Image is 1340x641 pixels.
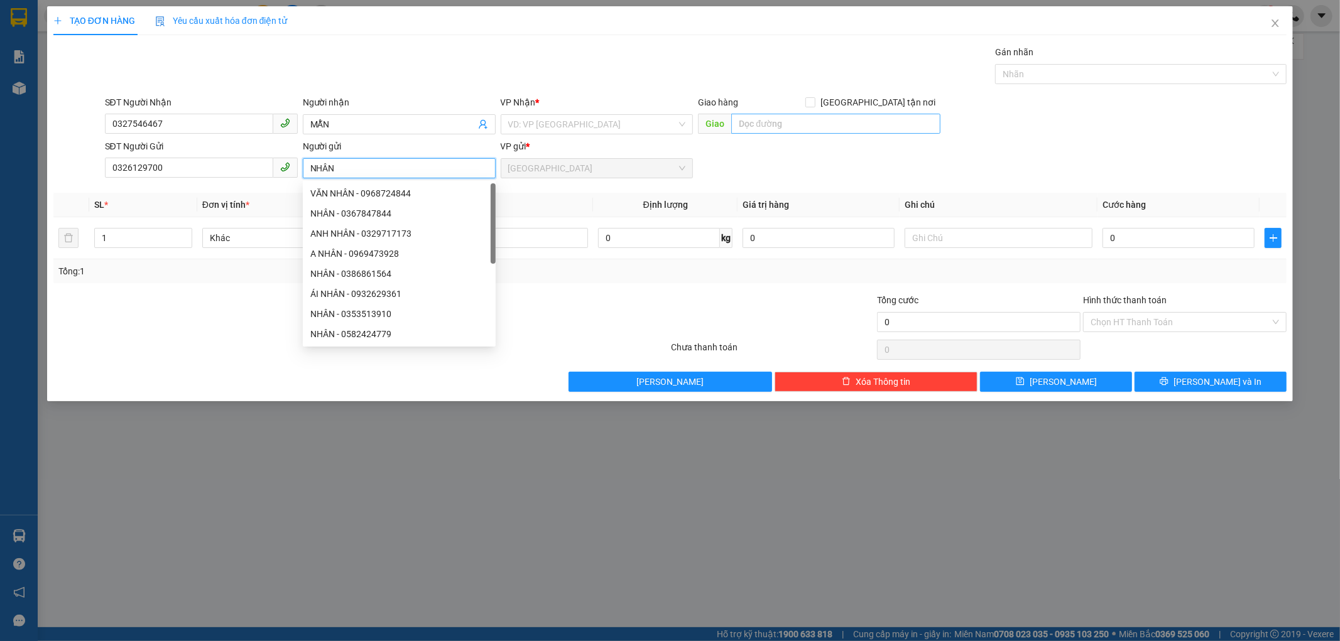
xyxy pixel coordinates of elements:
[815,95,940,109] span: [GEOGRAPHIC_DATA] tận nơi
[698,114,731,134] span: Giao
[877,295,918,305] span: Tổng cước
[303,139,496,153] div: Người gửi
[1270,18,1280,28] span: close
[743,200,789,210] span: Giá trị hàng
[53,16,62,25] span: plus
[905,228,1092,248] input: Ghi Chú
[1265,233,1281,243] span: plus
[310,327,488,341] div: NHÂN - 0582424779
[136,16,166,46] img: logo.jpg
[842,377,851,387] span: delete
[720,228,733,248] span: kg
[106,60,173,75] li: (c) 2017
[1135,372,1287,392] button: printer[PERSON_NAME] và In
[501,97,536,107] span: VP Nhận
[155,16,165,26] img: icon
[303,324,496,344] div: NHÂN - 0582424779
[106,48,173,58] b: [DOMAIN_NAME]
[280,118,290,128] span: phone
[310,287,488,301] div: ÁI NHÂN - 0932629361
[1016,377,1025,387] span: save
[310,186,488,200] div: VĂN NHÂN - 0968724844
[1160,377,1168,387] span: printer
[303,284,496,304] div: ÁI NHÂN - 0932629361
[900,193,1098,217] th: Ghi chú
[775,372,978,392] button: deleteXóa Thông tin
[1083,295,1167,305] label: Hình thức thanh toán
[77,18,124,77] b: Gửi khách hàng
[1265,228,1282,248] button: plus
[698,97,738,107] span: Giao hàng
[16,81,55,140] b: Xe Đăng Nhân
[303,264,496,284] div: NHÂN - 0386861564
[303,203,496,224] div: NHÂN - 0367847844
[856,375,910,389] span: Xóa Thông tin
[508,159,686,178] span: Sài Gòn
[310,267,488,281] div: NHÂN - 0386861564
[310,247,488,261] div: A NHÂN - 0969473928
[643,200,688,210] span: Định lượng
[743,228,895,248] input: 0
[670,340,876,362] div: Chưa thanh toán
[155,16,288,26] span: Yêu cầu xuất hóa đơn điện tử
[1174,375,1261,389] span: [PERSON_NAME] và In
[94,200,104,210] span: SL
[731,114,940,134] input: Dọc đường
[58,264,517,278] div: Tổng: 1
[995,47,1033,57] label: Gán nhãn
[303,244,496,264] div: A NHÂN - 0969473928
[478,119,488,129] span: user-add
[310,227,488,240] div: ANH NHÂN - 0329717173
[303,183,496,203] div: VĂN NHÂN - 0968724844
[303,304,496,324] div: NHÂN - 0353513910
[53,16,135,26] span: TẠO ĐƠN HÀNG
[569,372,772,392] button: [PERSON_NAME]
[105,139,298,153] div: SĐT Người Gửi
[1258,6,1293,41] button: Close
[202,200,249,210] span: Đơn vị tính
[310,307,488,321] div: NHÂN - 0353513910
[280,162,290,172] span: phone
[303,224,496,244] div: ANH NHÂN - 0329717173
[980,372,1132,392] button: save[PERSON_NAME]
[210,229,383,247] span: Khác
[303,95,496,109] div: Người nhận
[636,375,704,389] span: [PERSON_NAME]
[1030,375,1097,389] span: [PERSON_NAME]
[105,95,298,109] div: SĐT Người Nhận
[501,139,694,153] div: VP gửi
[310,207,488,220] div: NHÂN - 0367847844
[58,228,79,248] button: delete
[1103,200,1146,210] span: Cước hàng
